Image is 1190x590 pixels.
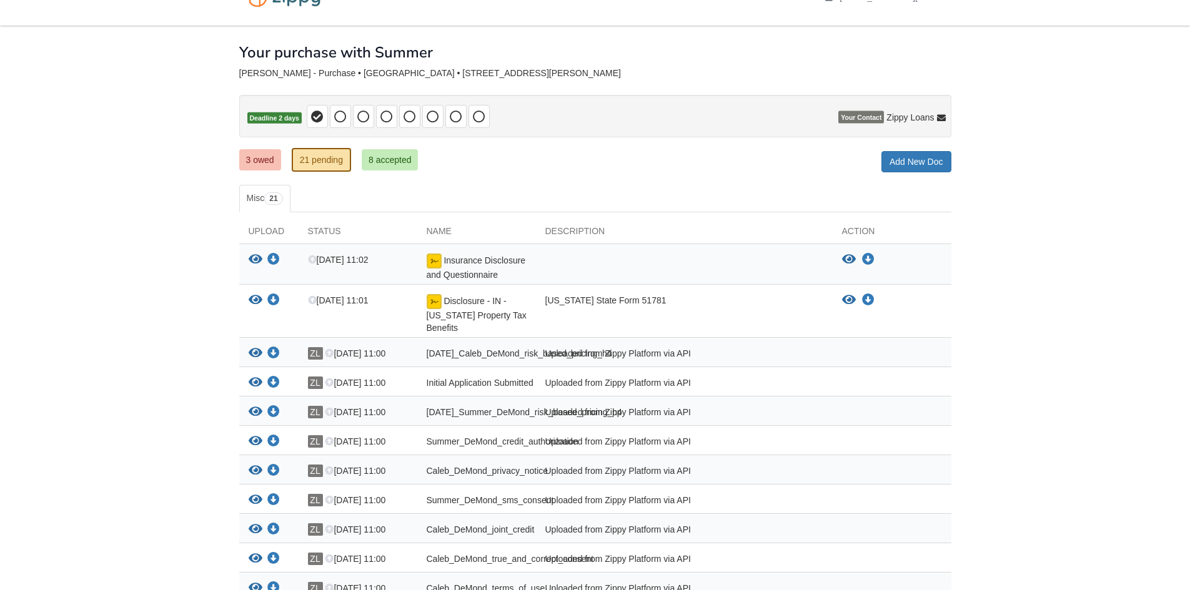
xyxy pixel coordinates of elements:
[267,554,280,564] a: Download Caleb_DeMond_true_and_correct_consent
[308,523,323,536] span: ZL
[536,294,833,334] div: [US_STATE] State Form 51781
[325,407,385,417] span: [DATE] 11:00
[249,553,262,566] button: View Caleb_DeMond_true_and_correct_consent
[267,466,280,476] a: Download Caleb_DeMond_privacy_notice
[536,225,833,243] div: Description
[536,465,833,481] div: Uploaded from Zippy Platform via API
[325,524,385,534] span: [DATE] 11:00
[308,347,323,360] span: ZL
[292,148,351,172] a: 21 pending
[325,378,385,388] span: [DATE] 11:00
[267,255,280,265] a: Download Insurance Disclosure and Questionnaire
[536,553,833,569] div: Uploaded from Zippy Platform via API
[838,111,884,124] span: Your Contact
[536,347,833,363] div: Uploaded from Zippy Platform via API
[267,408,280,418] a: Download 09-10-2025_Summer_DeMond_risk_based_pricing_h4
[264,192,282,205] span: 21
[427,296,527,333] span: Disclosure - IN - [US_STATE] Property Tax Benefits
[308,295,369,305] span: [DATE] 11:01
[239,149,281,170] a: 3 owed
[417,225,536,243] div: Name
[249,294,262,307] button: View Disclosure - IN - Indiana Property Tax Benefits
[862,295,875,305] a: Download Disclosure - IN - Indiana Property Tax Benefits
[267,496,280,506] a: Download Summer_DeMond_sms_consent
[267,349,280,359] a: Download 09-10-2025_Caleb_DeMond_risk_based_pricing_h4
[427,255,526,280] span: Insurance Disclosure and Questionnaire
[362,149,419,170] a: 8 accepted
[239,68,951,79] div: [PERSON_NAME] - Purchase • [GEOGRAPHIC_DATA] • [STREET_ADDRESS][PERSON_NAME]
[249,347,262,360] button: View 09-10-2025_Caleb_DeMond_risk_based_pricing_h4
[249,253,262,267] button: View Insurance Disclosure and Questionnaire
[427,524,535,534] span: Caleb_DeMond_joint_credit
[536,523,833,539] div: Uploaded from Zippy Platform via API
[427,294,442,309] img: Document fully signed
[239,225,299,243] div: Upload
[842,294,856,307] button: View Disclosure - IN - Indiana Property Tax Benefits
[239,44,433,61] h1: Your purchase with Summer
[427,253,442,268] img: Document fully signed
[862,255,875,265] a: Download Insurance Disclosure and Questionnaire
[427,554,594,564] span: Caleb_DeMond_true_and_correct_consent
[308,494,323,506] span: ZL
[267,437,280,447] a: Download Summer_DeMond_credit_authorization
[308,435,323,448] span: ZL
[833,225,951,243] div: Action
[249,406,262,419] button: View 09-10-2025_Summer_DeMond_risk_based_pricing_h4
[886,111,934,124] span: Zippy Loans
[267,378,280,388] a: Download Initial Application Submitted
[249,523,262,536] button: View Caleb_DeMond_joint_credit
[247,112,302,124] span: Deadline 2 days
[308,376,323,389] span: ZL
[325,348,385,358] span: [DATE] 11:00
[325,495,385,505] span: [DATE] 11:00
[427,436,579,446] span: Summer_DeMond_credit_authorization
[308,255,369,265] span: [DATE] 11:02
[536,376,833,393] div: Uploaded from Zippy Platform via API
[249,494,262,507] button: View Summer_DeMond_sms_consent
[427,348,612,358] span: [DATE]_Caleb_DeMond_risk_based_pricing_h4
[427,495,554,505] span: Summer_DeMond_sms_consent
[308,406,323,418] span: ZL
[325,436,385,446] span: [DATE] 11:00
[427,407,622,417] span: [DATE]_Summer_DeMond_risk_based_pricing_h4
[536,406,833,422] div: Uploaded from Zippy Platform via API
[249,465,262,478] button: View Caleb_DeMond_privacy_notice
[249,376,262,390] button: View Initial Application Submitted
[536,494,833,510] div: Uploaded from Zippy Platform via API
[308,465,323,477] span: ZL
[842,253,856,266] button: View Insurance Disclosure and Questionnaire
[249,435,262,448] button: View Summer_DeMond_credit_authorization
[267,525,280,535] a: Download Caleb_DeMond_joint_credit
[308,553,323,565] span: ZL
[427,378,533,388] span: Initial Application Submitted
[239,185,290,212] a: Misc
[536,435,833,451] div: Uploaded from Zippy Platform via API
[325,466,385,476] span: [DATE] 11:00
[427,466,548,476] span: Caleb_DeMond_privacy_notice
[325,554,385,564] span: [DATE] 11:00
[299,225,417,243] div: Status
[881,151,951,172] a: Add New Doc
[267,296,280,306] a: Download Disclosure - IN - Indiana Property Tax Benefits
